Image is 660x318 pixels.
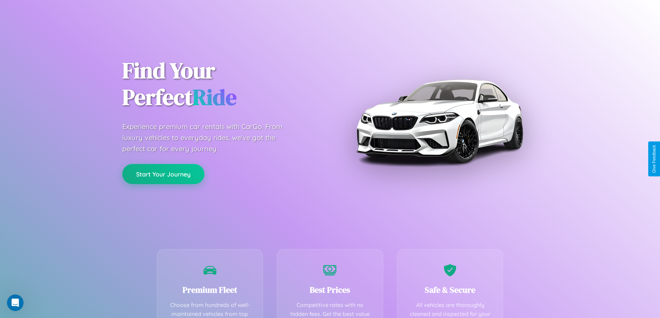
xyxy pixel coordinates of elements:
iframe: Intercom live chat [7,294,24,311]
h3: Best Prices [288,284,372,296]
button: Start Your Journey [122,164,204,184]
p: Experience premium car rentals with CarGo. From luxury vehicles to everyday rides, we've got the ... [122,121,296,154]
h1: Find Your Perfect [122,57,320,111]
div: Give Feedback [652,145,657,173]
img: Premium BMW car rental vehicle [353,35,526,208]
h3: Premium Fleet [168,284,253,296]
h3: Safe & Secure [408,284,493,296]
span: Ride [193,82,237,112]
